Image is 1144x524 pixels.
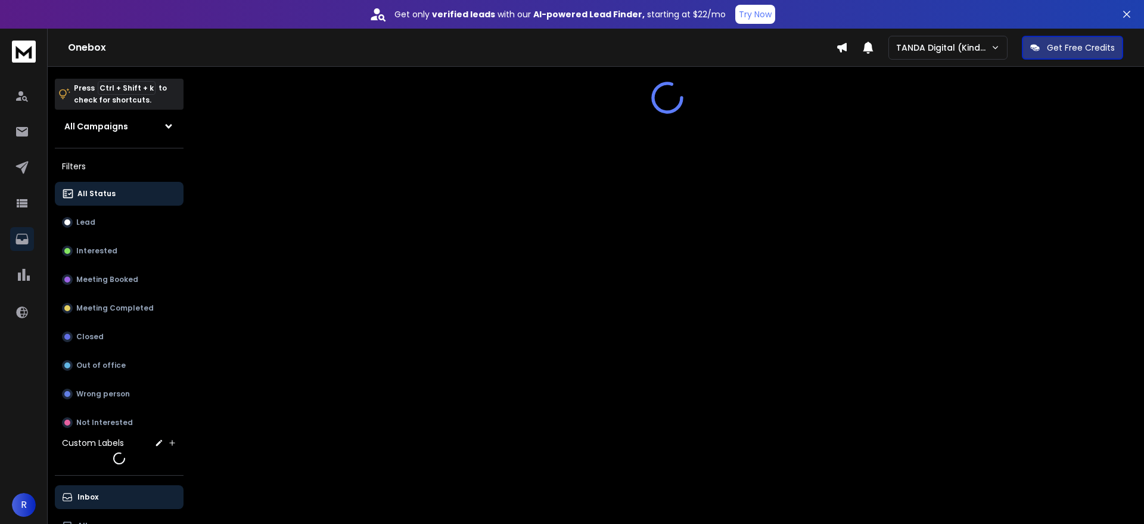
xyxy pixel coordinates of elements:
p: Inbox [77,492,98,502]
strong: verified leads [432,8,495,20]
button: Closed [55,325,184,349]
span: Ctrl + Shift + k [98,81,156,95]
p: Not Interested [76,418,133,427]
p: Interested [76,246,117,256]
h3: Filters [55,158,184,175]
button: R [12,493,36,517]
p: Get Free Credits [1047,42,1115,54]
button: Meeting Completed [55,296,184,320]
button: Not Interested [55,411,184,435]
button: Try Now [735,5,775,24]
p: Try Now [739,8,772,20]
h1: Onebox [68,41,836,55]
p: Meeting Completed [76,303,154,313]
button: Interested [55,239,184,263]
p: Press to check for shortcuts. [74,82,167,106]
button: Meeting Booked [55,268,184,292]
img: logo [12,41,36,63]
p: Lead [76,218,95,227]
p: Meeting Booked [76,275,138,284]
h3: Custom Labels [62,437,124,449]
p: Closed [76,332,104,342]
button: All Status [55,182,184,206]
button: Wrong person [55,382,184,406]
button: All Campaigns [55,114,184,138]
p: TANDA Digital (Kind Studio) [896,42,991,54]
button: Inbox [55,485,184,509]
p: Wrong person [76,389,130,399]
h1: All Campaigns [64,120,128,132]
button: Lead [55,210,184,234]
p: All Status [77,189,116,199]
strong: AI-powered Lead Finder, [533,8,645,20]
button: Get Free Credits [1022,36,1123,60]
p: Out of office [76,361,126,370]
button: Out of office [55,354,184,377]
p: Get only with our starting at $22/mo [394,8,726,20]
